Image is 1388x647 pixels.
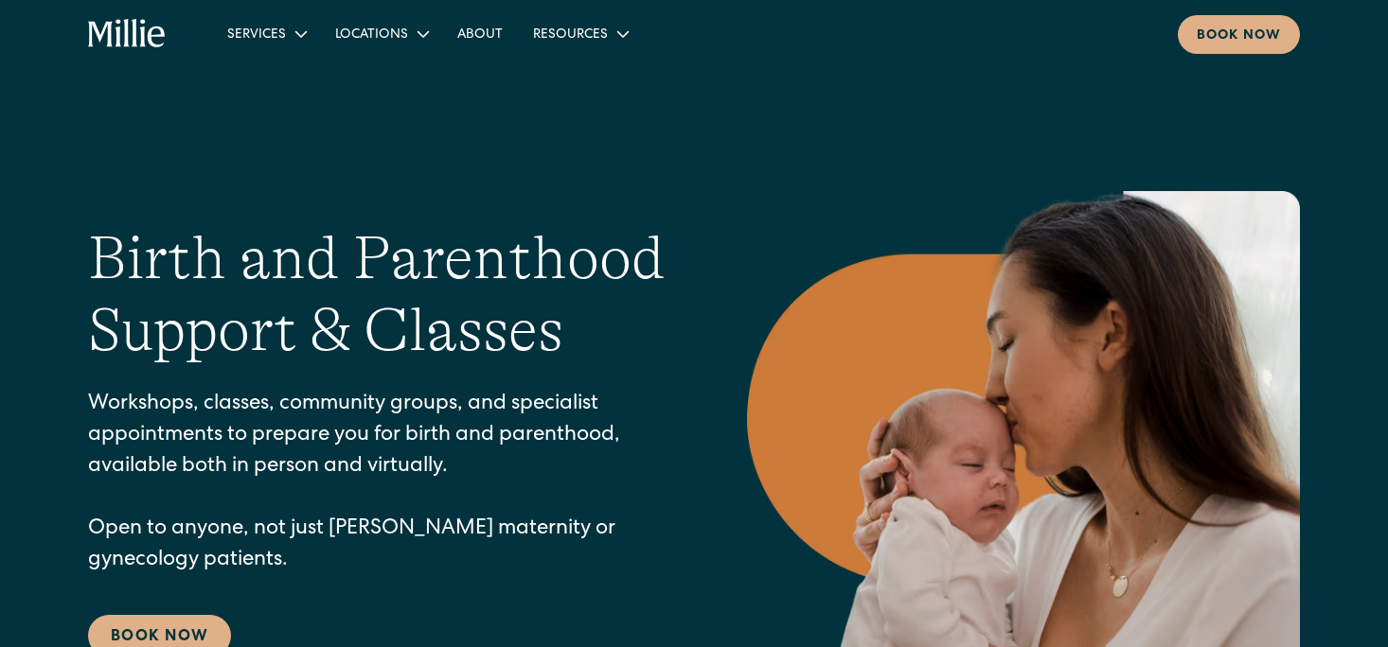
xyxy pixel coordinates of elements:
p: Workshops, classes, community groups, and specialist appointments to prepare you for birth and pa... [88,390,671,577]
div: Book now [1197,26,1281,46]
h1: Birth and Parenthood Support & Classes [88,222,671,368]
a: About [442,18,518,49]
div: Services [227,26,286,45]
div: Locations [335,26,408,45]
div: Resources [518,18,642,49]
a: Book now [1178,15,1300,54]
div: Locations [320,18,442,49]
a: home [88,19,167,49]
div: Resources [533,26,608,45]
div: Services [212,18,320,49]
